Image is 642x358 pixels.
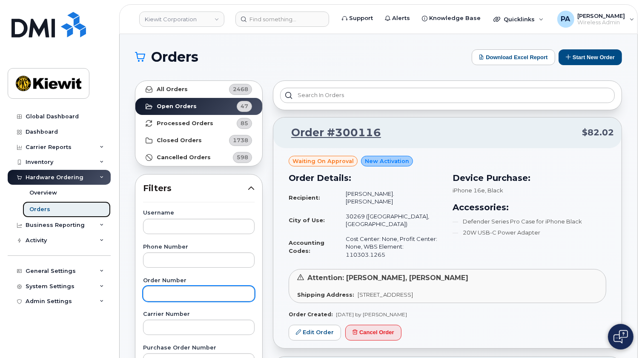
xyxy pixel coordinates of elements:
[613,330,628,344] img: Open chat
[289,172,442,184] h3: Order Details:
[280,88,615,103] input: Search in orders
[453,229,606,237] li: 20W USB-C Power Adapter
[143,345,255,351] label: Purchase Order Number
[307,274,468,282] span: Attention: [PERSON_NAME], [PERSON_NAME]
[289,311,332,318] strong: Order Created:
[241,119,248,127] span: 85
[157,154,211,161] strong: Cancelled Orders
[157,120,213,127] strong: Processed Orders
[157,103,197,110] strong: Open Orders
[281,125,381,140] a: Order #300116
[289,239,324,254] strong: Accounting Codes:
[135,149,262,166] a: Cancelled Orders598
[453,201,606,214] h3: Accessories:
[241,102,248,110] span: 47
[233,85,248,93] span: 2468
[157,86,188,93] strong: All Orders
[338,232,442,262] td: Cost Center: None, Profit Center: None, WBS Element: 110303.1265
[338,186,442,209] td: [PERSON_NAME]. [PERSON_NAME]
[336,311,407,318] span: [DATE] by [PERSON_NAME]
[345,325,401,341] button: Cancel Order
[157,137,202,144] strong: Closed Orders
[143,182,248,195] span: Filters
[582,126,614,139] span: $82.02
[485,187,503,194] span: , Black
[143,278,255,284] label: Order Number
[135,132,262,149] a: Closed Orders1738
[358,291,413,298] span: [STREET_ADDRESS]
[365,157,409,165] span: New Activation
[292,157,354,165] span: Waiting On Approval
[472,49,555,65] button: Download Excel Report
[135,115,262,132] a: Processed Orders85
[297,291,354,298] strong: Shipping Address:
[233,136,248,144] span: 1738
[453,172,606,184] h3: Device Purchase:
[453,218,606,226] li: Defender Series Pro Case for iPhone Black
[143,244,255,250] label: Phone Number
[289,194,320,201] strong: Recipient:
[237,153,248,161] span: 598
[135,81,262,98] a: All Orders2468
[289,217,325,223] strong: City of Use:
[143,312,255,317] label: Carrier Number
[338,209,442,232] td: 30269 ([GEOGRAPHIC_DATA], [GEOGRAPHIC_DATA])
[151,51,198,63] span: Orders
[289,325,341,341] a: Edit Order
[135,98,262,115] a: Open Orders47
[453,187,485,194] span: iPhone 16e
[559,49,622,65] button: Start New Order
[143,210,255,216] label: Username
